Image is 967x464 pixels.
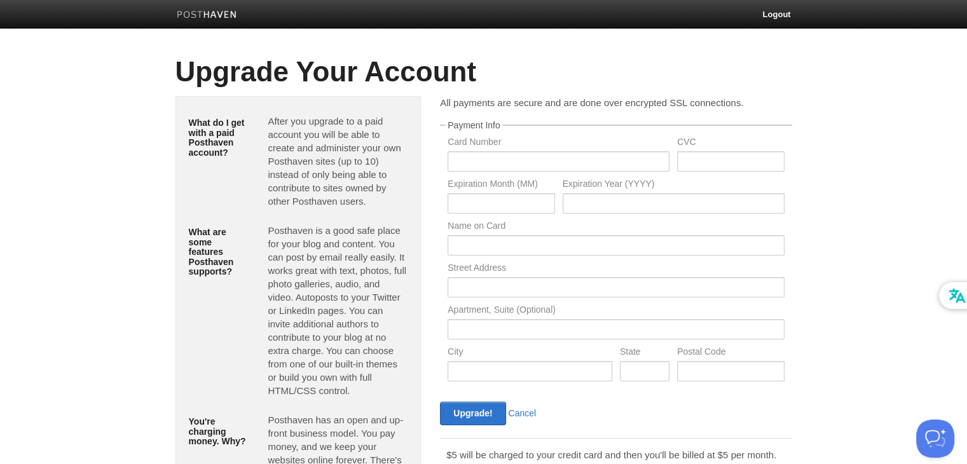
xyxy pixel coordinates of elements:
[448,221,784,233] label: Name on Card
[189,417,249,446] h5: You're charging money. Why?
[440,96,792,109] p: All payments are secure and are done over encrypted SSL connections.
[677,347,784,359] label: Postal Code
[448,263,784,275] label: Street Address
[448,179,554,191] label: Expiration Month (MM)
[509,408,537,418] a: Cancel
[563,179,785,191] label: Expiration Year (YYYY)
[916,420,954,458] iframe: Help Scout Beacon - Open
[620,347,669,359] label: State
[189,228,249,276] h5: What are some features Posthaven supports?
[177,11,237,20] img: Posthaven-bar
[446,121,502,130] legend: Payment Info
[175,57,792,87] h1: Upgrade Your Account
[448,305,784,317] label: Apartment, Suite (Optional)
[268,224,408,397] p: Posthaven is a good safe place for your blog and content. You can post by email really easily. It...
[448,137,669,149] label: Card Number
[677,137,784,149] label: CVC
[448,347,612,359] label: City
[268,114,408,208] p: After you upgrade to a paid account you will be able to create and administer your own Posthaven ...
[189,118,249,158] h5: What do I get with a paid Posthaven account?
[440,402,505,425] input: Upgrade!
